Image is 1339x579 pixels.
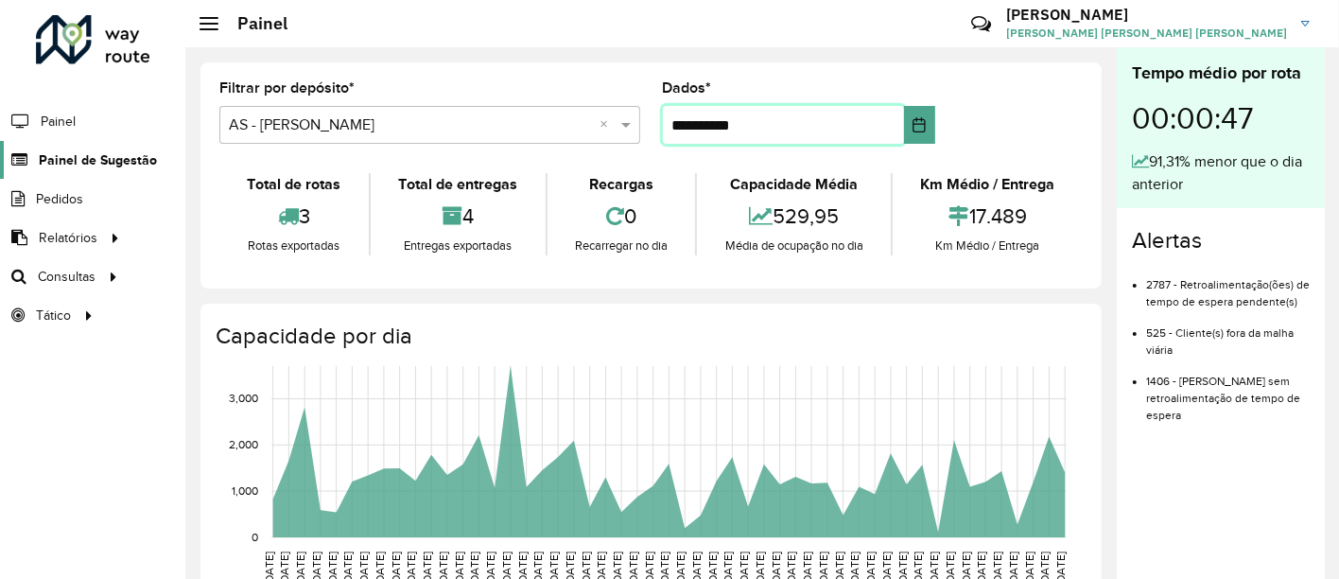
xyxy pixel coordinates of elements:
font: Pedidos [36,192,83,206]
font: Painel [41,114,76,129]
font: 525 - Cliente(s) fora da malha viária [1146,326,1294,356]
font: Total de entregas [398,176,517,192]
text: 1,000 [232,484,258,497]
font: 529,95 [773,204,839,227]
text: 0 [252,531,258,543]
font: Recarregar no dia [575,238,668,253]
font: Capacidade por dia [216,324,412,348]
font: 2787 - Retroalimentação(ões) de tempo de espera pendente(s) [1146,278,1310,307]
text: 2,000 [229,439,258,451]
font: Km Médio / Entrega [921,176,1055,192]
font: Km Médio / Entrega [936,238,1040,253]
font: Painel [237,12,287,34]
font: Entregas exportadas [404,238,512,253]
font: Tempo médio por rota [1132,63,1301,82]
font: 91,31% menor que o dia anterior [1132,153,1302,192]
font: Relatórios [39,231,97,245]
font: Filtrar por depósito [219,79,349,96]
font: Média de ocupação no dia [725,238,863,253]
font: 3 [299,204,310,227]
font: 17.489 [969,204,1027,227]
font: Painel de Sugestão [39,152,157,167]
font: Capacidade Média [730,176,858,192]
font: 4 [462,204,474,227]
font: 0 [624,204,636,227]
font: Alertas [1132,228,1202,253]
font: Tático [36,308,71,323]
font: 1406 - [PERSON_NAME] sem retroalimentação de tempo de espera [1146,375,1300,421]
font: 00:00:47 [1132,102,1253,134]
font: Recargas [589,176,653,192]
font: Rotas exportadas [248,238,339,253]
font: Total de rotas [247,176,340,192]
button: Escolha a data [904,106,935,144]
a: Contato Rápido [961,4,1001,44]
text: 3,000 [229,393,258,405]
font: [PERSON_NAME] [1006,5,1128,24]
font: Consultas [38,270,96,284]
font: Dados [663,79,706,96]
span: Clear all [600,114,617,136]
font: [PERSON_NAME] [PERSON_NAME] [PERSON_NAME] [1006,26,1287,40]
